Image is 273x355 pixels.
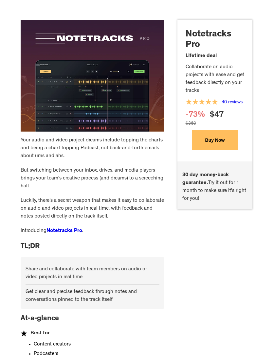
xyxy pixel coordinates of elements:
[186,52,245,60] p: Lifetime deal
[26,288,159,304] p: Get clear and precise feedback through notes and conversations pinned to the track itself
[21,136,164,167] div: Your audio and video project dreams include topping the charts and being a chart topping Podcast,...
[222,100,243,105] a: 40 reviews
[186,30,245,51] p: Notetracks Pro
[34,341,164,348] li: Content creators
[186,63,245,95] p: Collaborate on audio projects with ease and get feedback directly on your tracks
[210,111,224,120] div: $47
[182,171,248,203] p: Try it out for 1 month to make sure it's right for you!
[192,130,238,150] button: Buy Now
[21,314,164,329] div: At-a-glance
[30,329,50,337] div: Best for
[186,120,196,130] div: $360
[21,197,164,227] div: Luckily, there's a secret weapon that makes it easy to collaborate on audio and video projects in...
[182,173,229,186] strong: 30 day money-back guarantee.
[26,265,159,281] p: Share and collaborate with team members on audio or video projects in real time
[21,227,164,241] div: Introducing .
[46,228,82,234] a: Notetracks Pro
[21,241,164,257] div: TL;DR
[186,111,205,120] div: -73%
[21,167,164,197] div: But switching between your inbox, drives, and media players brings your team’s creative process (...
